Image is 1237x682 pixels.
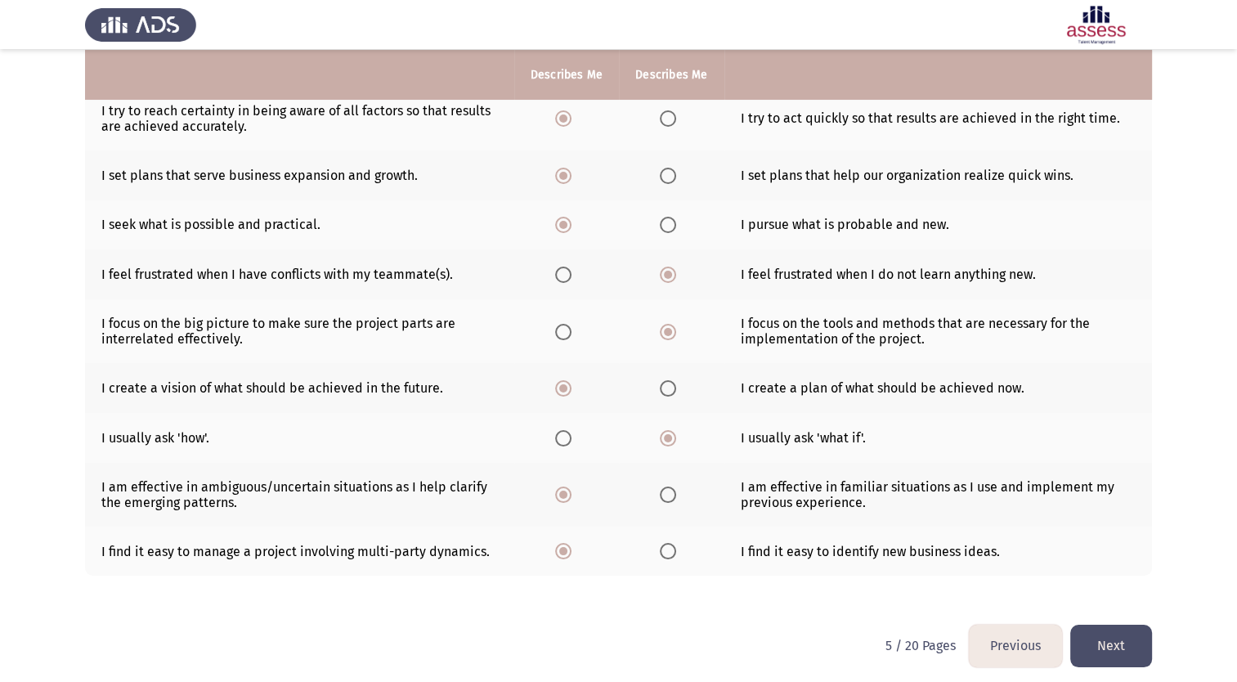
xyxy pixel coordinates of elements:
[724,150,1152,200] td: I set plans that help our organization realize quick wins.
[724,299,1152,363] td: I focus on the tools and methods that are necessary for the implementation of the project.
[724,87,1152,150] td: I try to act quickly so that results are achieved in the right time.
[85,87,514,150] td: I try to reach certainty in being aware of all factors so that results are achieved accurately.
[660,429,683,445] mat-radio-group: Select an option
[555,266,578,281] mat-radio-group: Select an option
[660,167,683,182] mat-radio-group: Select an option
[85,413,514,463] td: I usually ask 'how'.
[660,323,683,339] mat-radio-group: Select an option
[555,429,578,445] mat-radio-group: Select an option
[724,527,1152,577] td: I find it easy to identify new business ideas.
[1041,2,1152,47] img: Assessment logo of Potentiality Assessment R2 (EN/AR)
[969,625,1062,666] button: load previous page
[555,110,578,125] mat-radio-group: Select an option
[514,50,619,100] th: Describes Me
[555,486,578,501] mat-radio-group: Select an option
[619,50,724,100] th: Describes Me
[660,543,683,559] mat-radio-group: Select an option
[555,379,578,395] mat-radio-group: Select an option
[660,486,683,501] mat-radio-group: Select an option
[85,363,514,413] td: I create a vision of what should be achieved in the future.
[1070,625,1152,666] button: load next page
[724,249,1152,299] td: I feel frustrated when I do not learn anything new.
[660,379,683,395] mat-radio-group: Select an option
[724,463,1152,527] td: I am effective in familiar situations as I use and implement my previous experience.
[660,110,683,125] mat-radio-group: Select an option
[85,463,514,527] td: I am effective in ambiguous/uncertain situations as I help clarify the emerging patterns.
[555,167,578,182] mat-radio-group: Select an option
[85,249,514,299] td: I feel frustrated when I have conflicts with my teammate(s).
[555,543,578,559] mat-radio-group: Select an option
[85,527,514,577] td: I find it easy to manage a project involving multi-party dynamics.
[724,363,1152,413] td: I create a plan of what should be achieved now.
[885,638,956,653] p: 5 / 20 Pages
[85,2,196,47] img: Assess Talent Management logo
[85,299,514,363] td: I focus on the big picture to make sure the project parts are interrelated effectively.
[724,200,1152,250] td: I pursue what is probable and new.
[724,413,1152,463] td: I usually ask 'what if'.
[555,217,578,232] mat-radio-group: Select an option
[660,217,683,232] mat-radio-group: Select an option
[660,266,683,281] mat-radio-group: Select an option
[85,150,514,200] td: I set plans that serve business expansion and growth.
[85,200,514,250] td: I seek what is possible and practical.
[555,323,578,339] mat-radio-group: Select an option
